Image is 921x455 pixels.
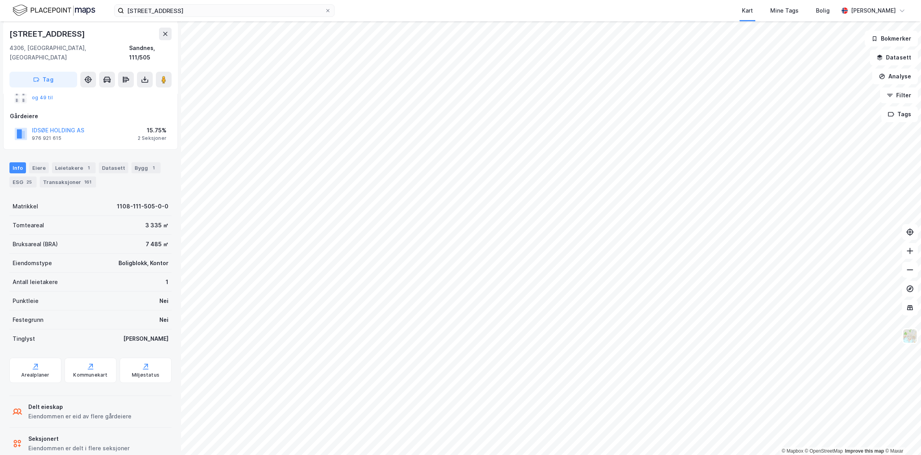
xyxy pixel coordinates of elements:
[865,31,918,46] button: Bokmerker
[782,448,803,454] a: Mapbox
[882,417,921,455] iframe: Chat Widget
[32,135,61,141] div: 976 921 615
[138,135,166,141] div: 2 Seksjoner
[880,87,918,103] button: Filter
[903,329,917,344] img: Z
[13,221,44,230] div: Tomteareal
[870,50,918,65] button: Datasett
[138,126,166,135] div: 15.75%
[28,444,129,453] div: Eiendommen er delt i flere seksjoner
[132,372,159,378] div: Miljøstatus
[25,178,33,186] div: 25
[28,434,129,444] div: Seksjonert
[131,162,161,173] div: Bygg
[9,72,77,87] button: Tag
[872,69,918,84] button: Analyse
[770,6,799,15] div: Mine Tags
[40,176,96,188] div: Transaksjoner
[52,162,96,173] div: Leietakere
[146,240,168,249] div: 7 485 ㎡
[13,296,39,306] div: Punktleie
[28,412,131,421] div: Eiendommen er eid av flere gårdeiere
[73,372,107,378] div: Kommunekart
[13,258,52,268] div: Eiendomstype
[9,176,37,188] div: ESG
[83,178,93,186] div: 161
[845,448,884,454] a: Improve this map
[13,240,58,249] div: Bruksareal (BRA)
[13,202,38,211] div: Matrikkel
[742,6,753,15] div: Kart
[150,164,157,172] div: 1
[159,296,168,306] div: Nei
[28,402,131,412] div: Delt eieskap
[21,372,49,378] div: Arealplaner
[99,162,128,173] div: Datasett
[9,28,87,40] div: [STREET_ADDRESS]
[10,111,171,121] div: Gårdeiere
[13,277,58,287] div: Antall leietakere
[117,202,168,211] div: 1108-111-505-0-0
[145,221,168,230] div: 3 335 ㎡
[124,5,325,17] input: Søk på adresse, matrikkel, gårdeiere, leietakere eller personer
[13,315,43,325] div: Festegrunn
[29,162,49,173] div: Eiere
[166,277,168,287] div: 1
[13,4,95,17] img: logo.f888ab2527a4732fd821a326f86c7f29.svg
[123,334,168,344] div: [PERSON_NAME]
[13,334,35,344] div: Tinglyst
[129,43,172,62] div: Sandnes, 111/505
[9,43,129,62] div: 4306, [GEOGRAPHIC_DATA], [GEOGRAPHIC_DATA]
[118,258,168,268] div: Boligblokk, Kontor
[159,315,168,325] div: Nei
[882,417,921,455] div: Kontrollprogram for chat
[816,6,830,15] div: Bolig
[805,448,843,454] a: OpenStreetMap
[851,6,896,15] div: [PERSON_NAME]
[85,164,92,172] div: 1
[881,106,918,122] button: Tags
[9,162,26,173] div: Info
